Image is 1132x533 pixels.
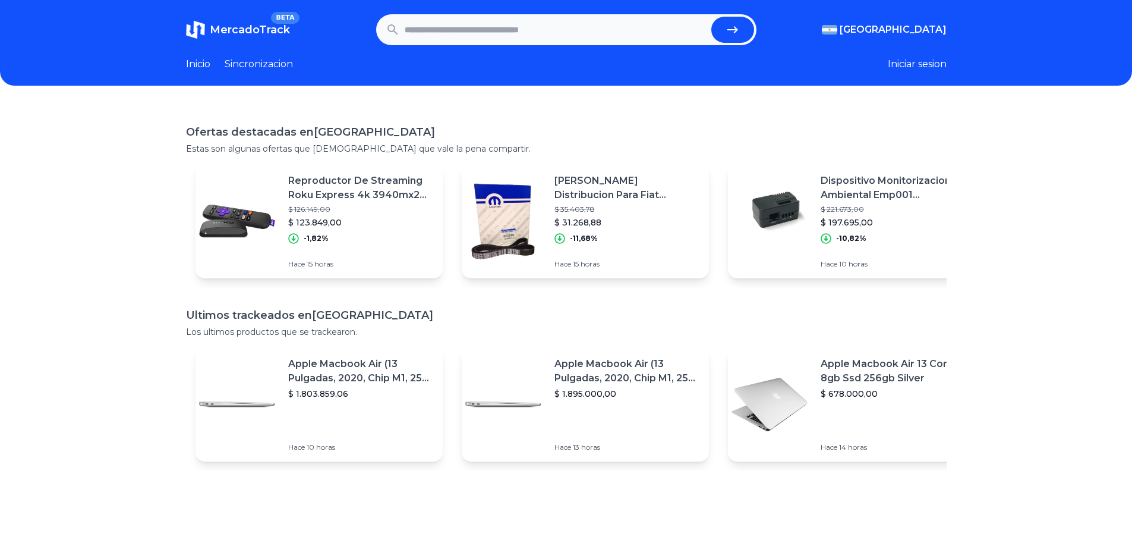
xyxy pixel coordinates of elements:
span: [GEOGRAPHIC_DATA] [840,23,947,37]
a: Featured imageApple Macbook Air 13 Core I5 8gb Ssd 256gb Silver$ 678.000,00Hace 14 horas [728,347,975,462]
img: Featured image [196,363,279,446]
p: $ 678.000,00 [821,388,966,400]
a: Featured imageApple Macbook Air (13 Pulgadas, 2020, Chip M1, 256 Gb De Ssd, 8 Gb De Ram) - Plata$... [462,347,709,462]
a: Inicio [186,57,210,71]
p: -1,82% [304,234,329,243]
a: Featured imageDispositivo Monitorizacion Ambiental Emp001 [PERSON_NAME]$ 221.673,00$ 197.695,00-1... [728,164,975,278]
p: $ 1.803.859,06 [288,388,433,400]
span: MercadoTrack [210,23,290,36]
p: Dispositivo Monitorizacion Ambiental Emp001 [PERSON_NAME] [821,174,966,202]
p: Apple Macbook Air (13 Pulgadas, 2020, Chip M1, 256 Gb De Ssd, 8 Gb De Ram) - Plata [554,357,699,385]
a: MercadoTrackBETA [186,20,290,39]
h1: Ofertas destacadas en [GEOGRAPHIC_DATA] [186,124,947,140]
span: BETA [271,12,299,24]
img: Featured image [196,180,279,263]
p: $ 35.403,78 [554,205,699,214]
a: Featured image[PERSON_NAME] Distribucion Para Fiat Uno/palio/siena 1.3/1.4 Fire$ 35.403,78$ 31.26... [462,164,709,278]
p: $ 197.695,00 [821,217,966,228]
img: Argentina [822,25,837,35]
p: $ 31.268,88 [554,217,699,228]
p: Apple Macbook Air 13 Core I5 8gb Ssd 256gb Silver [821,357,966,385]
p: Reproductor De Streaming Roku Express 4k 3940mx2 1gb Ram [288,174,433,202]
p: $ 1.895.000,00 [554,388,699,400]
p: Hace 10 horas [288,443,433,452]
img: Featured image [462,363,545,446]
p: Hace 10 horas [821,259,966,269]
p: $ 123.849,00 [288,217,433,228]
p: Estas son algunas ofertas que [DEMOGRAPHIC_DATA] que vale la pena compartir. [186,143,947,155]
button: Iniciar sesion [888,57,947,71]
p: -11,68% [570,234,598,243]
img: Featured image [728,180,811,263]
button: [GEOGRAPHIC_DATA] [822,23,947,37]
p: Hace 14 horas [821,443,966,452]
a: Featured imageReproductor De Streaming Roku Express 4k 3940mx2 1gb Ram$ 126.149,00$ 123.849,00-1,... [196,164,443,278]
p: Los ultimos productos que se trackearon. [186,326,947,338]
p: [PERSON_NAME] Distribucion Para Fiat Uno/palio/siena 1.3/1.4 Fire [554,174,699,202]
img: MercadoTrack [186,20,205,39]
p: Apple Macbook Air (13 Pulgadas, 2020, Chip M1, 256 Gb De Ssd, 8 Gb De Ram) - Plata [288,357,433,385]
a: Sincronizacion [225,57,293,71]
h1: Ultimos trackeados en [GEOGRAPHIC_DATA] [186,307,947,324]
img: Featured image [462,180,545,263]
img: Featured image [728,363,811,446]
p: $ 221.673,00 [821,205,966,214]
p: -10,82% [836,234,866,243]
p: $ 126.149,00 [288,205,433,214]
p: Hace 15 horas [288,259,433,269]
a: Featured imageApple Macbook Air (13 Pulgadas, 2020, Chip M1, 256 Gb De Ssd, 8 Gb De Ram) - Plata$... [196,347,443,462]
p: Hace 15 horas [554,259,699,269]
p: Hace 13 horas [554,443,699,452]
